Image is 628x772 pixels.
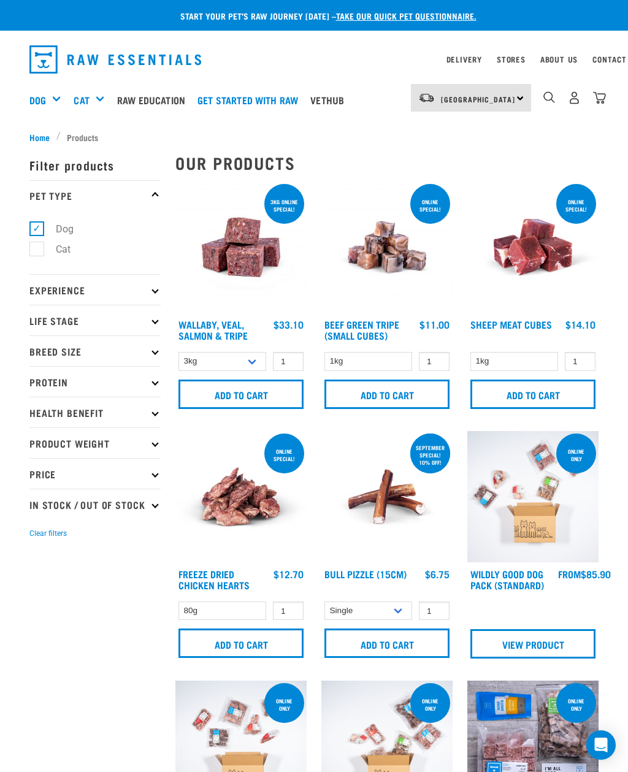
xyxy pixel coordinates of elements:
[29,335,161,366] p: Breed Size
[194,75,307,124] a: Get started with Raw
[540,57,578,61] a: About Us
[307,75,353,124] a: Vethub
[470,571,544,587] a: Wildly Good Dog Pack (Standard)
[470,321,552,327] a: Sheep Meat Cubes
[29,131,50,143] span: Home
[556,193,596,218] div: ONLINE SPECIAL!
[29,305,161,335] p: Life Stage
[175,153,599,172] h2: Our Products
[593,91,606,104] img: home-icon@2x.png
[264,193,304,218] div: 3kg online special!
[324,629,450,658] input: Add to cart
[410,193,450,218] div: ONLINE SPECIAL!
[324,321,399,338] a: Beef Green Tripe (Small Cubes)
[29,489,161,519] p: In Stock / Out Of Stock
[178,321,248,338] a: Wallaby, Veal, Salmon & Tripe
[29,45,201,74] img: Raw Essentials Logo
[324,380,450,409] input: Add to cart
[273,352,304,371] input: 1
[470,380,595,409] input: Add to cart
[29,131,599,143] nav: breadcrumbs
[274,568,304,579] div: $12.70
[568,91,581,104] img: user.png
[467,182,599,313] img: Sheep Meat
[321,182,453,313] img: Beef Tripe Bites 1634
[29,427,161,458] p: Product Weight
[586,730,616,760] div: Open Intercom Messenger
[264,692,304,717] div: Online Only
[29,528,67,539] button: Clear filters
[558,568,611,579] div: $85.90
[467,431,599,562] img: Dog 0 2sec
[175,182,307,313] img: Wallaby Veal Salmon Tripe 1642
[425,568,450,579] div: $6.75
[29,458,161,489] p: Price
[29,180,161,211] p: Pet Type
[175,431,307,562] img: FD Chicken Hearts
[36,242,75,257] label: Cat
[29,150,161,180] p: Filter products
[321,431,453,562] img: Bull Pizzle
[592,57,627,61] a: Contact
[29,93,46,107] a: Dog
[565,352,595,371] input: 1
[264,442,304,468] div: ONLINE SPECIAL!
[556,692,596,717] div: online only
[410,438,450,472] div: September special! 10% off!
[178,380,304,409] input: Add to cart
[418,93,435,104] img: van-moving.png
[565,319,595,330] div: $14.10
[29,274,161,305] p: Experience
[178,571,250,587] a: Freeze Dried Chicken Hearts
[441,97,515,101] span: [GEOGRAPHIC_DATA]
[336,13,477,18] a: take our quick pet questionnaire.
[419,352,450,371] input: 1
[29,397,161,427] p: Health Benefit
[324,571,407,576] a: Bull Pizzle (15cm)
[410,692,450,717] div: Online Only
[419,319,450,330] div: $11.00
[470,629,595,659] a: View Product
[273,602,304,621] input: 1
[274,319,304,330] div: $33.10
[558,571,581,576] span: FROM
[497,57,526,61] a: Stores
[36,221,78,237] label: Dog
[29,131,56,143] a: Home
[29,366,161,397] p: Protein
[446,57,482,61] a: Delivery
[419,602,450,621] input: 1
[178,629,304,658] input: Add to cart
[114,75,194,124] a: Raw Education
[556,442,596,468] div: Online Only
[20,40,608,78] nav: dropdown navigation
[74,93,89,107] a: Cat
[543,91,555,103] img: home-icon-1@2x.png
